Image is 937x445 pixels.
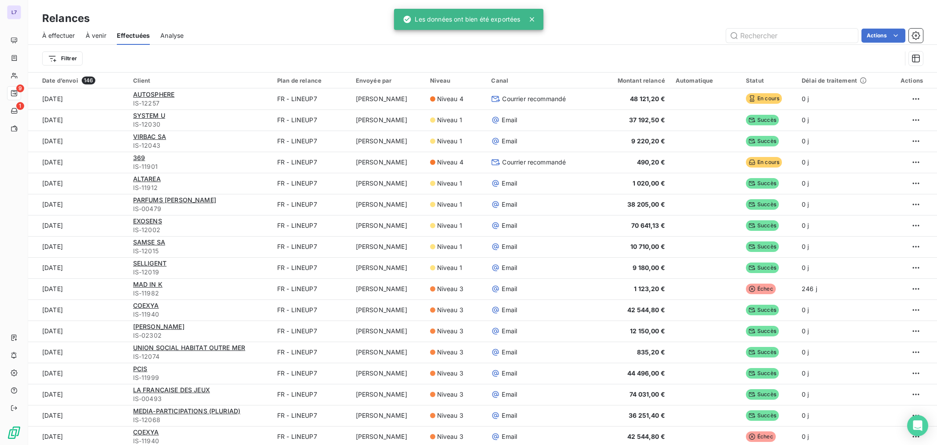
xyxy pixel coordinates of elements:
td: FR - LINEUP7 [272,194,351,215]
span: Échec [746,431,776,442]
span: IS-11912 [133,183,267,192]
span: 44 496,00 € [627,369,665,377]
span: Succès [746,305,779,315]
td: [DATE] [28,278,128,299]
td: FR - LINEUP7 [272,131,351,152]
span: IS-12015 [133,247,267,255]
span: UNION SOCIAL HABITAT OUTRE MER [133,344,246,351]
span: SYSTEM U [133,112,165,119]
img: Logo LeanPay [7,426,21,440]
span: Email [502,200,517,209]
span: Email [502,116,517,124]
td: [PERSON_NAME] [351,299,425,321]
span: Email [502,411,517,420]
span: VIRBAC SA [133,133,166,140]
span: Succès [746,389,779,400]
div: L7 [7,5,21,19]
td: 0 j [796,88,887,109]
span: IS-12068 [133,416,267,424]
span: Succès [746,368,779,379]
td: FR - LINEUP7 [272,88,351,109]
span: Niveau 3 [437,432,463,441]
td: 0 j [796,384,887,405]
h3: Relances [42,11,90,26]
span: Succès [746,115,779,125]
td: [PERSON_NAME] [351,384,425,405]
span: Délai de traitement [802,77,857,84]
span: 9 [16,84,24,92]
span: Succès [746,326,779,336]
span: Succès [746,220,779,231]
span: Niveau 1 [437,263,462,272]
span: MEDIA-PARTICIPATIONS (PLURIAD) [133,407,241,415]
span: 12 150,00 € [630,327,665,335]
span: Niveau 1 [437,242,462,251]
td: [PERSON_NAME] [351,236,425,257]
span: AUTOSPHERE [133,91,175,98]
div: Open Intercom Messenger [907,415,928,436]
td: [PERSON_NAME] [351,88,425,109]
td: 0 j [796,152,887,173]
td: [DATE] [28,173,128,194]
span: Niveau 3 [437,285,463,293]
td: [DATE] [28,88,128,109]
td: 0 j [796,405,887,426]
span: [PERSON_NAME] [133,323,185,330]
span: 37 192,50 € [629,116,665,124]
span: IS-11982 [133,289,267,298]
span: IS-12043 [133,141,267,150]
span: Email [502,348,517,357]
span: Email [502,369,517,378]
button: Actions [861,29,905,43]
span: 10 710,00 € [630,243,665,250]
span: Niveau 3 [437,348,463,357]
span: Email [502,390,517,399]
td: [DATE] [28,363,128,384]
span: Email [502,306,517,314]
td: [DATE] [28,152,128,173]
td: FR - LINEUP7 [272,109,351,131]
td: [DATE] [28,405,128,426]
td: FR - LINEUP7 [272,236,351,257]
span: COEXYA [133,302,159,309]
span: IS-11999 [133,373,267,382]
span: 42 544,80 € [627,306,665,314]
td: 0 j [796,299,887,321]
td: FR - LINEUP7 [272,257,351,278]
span: 36 251,40 € [629,412,665,419]
td: [PERSON_NAME] [351,152,425,173]
span: IS-02302 [133,331,267,340]
td: [PERSON_NAME] [351,342,425,363]
div: Canal [491,77,582,84]
div: Actions [892,77,923,84]
td: [PERSON_NAME] [351,194,425,215]
span: IS-11901 [133,162,267,171]
span: Succès [746,136,779,146]
td: 0 j [796,109,887,131]
span: Email [502,327,517,336]
span: Niveau 3 [437,390,463,399]
span: Analyse [160,31,184,40]
span: IS-12074 [133,352,267,361]
span: 74 031,00 € [629,390,665,398]
span: 9 180,00 € [633,264,665,271]
span: Effectuées [117,31,150,40]
span: 835,20 € [637,348,665,356]
td: [DATE] [28,109,128,131]
span: 369 [133,154,145,161]
span: ALTAREA [133,175,161,182]
span: Email [502,285,517,293]
span: Email [502,432,517,441]
td: [DATE] [28,215,128,236]
td: FR - LINEUP7 [272,405,351,426]
td: 0 j [796,131,887,152]
td: [DATE] [28,194,128,215]
span: 490,20 € [637,158,665,166]
span: 38 205,00 € [627,201,665,208]
span: 48 121,20 € [630,95,665,102]
span: Email [502,137,517,146]
td: [DATE] [28,384,128,405]
span: À effectuer [42,31,75,40]
span: EXOSENS [133,217,162,225]
span: Courrier recommandé [502,158,566,167]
